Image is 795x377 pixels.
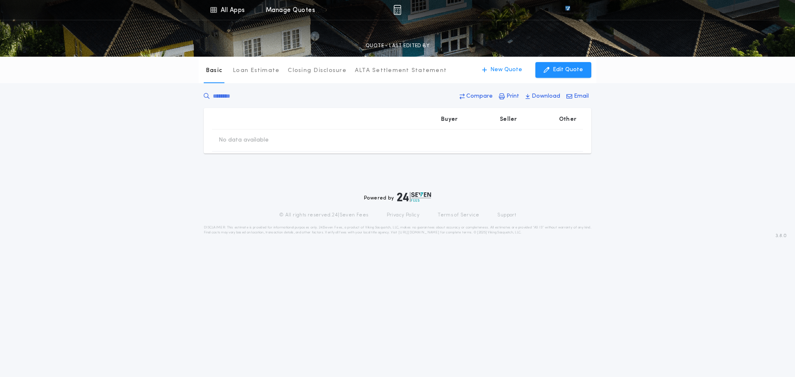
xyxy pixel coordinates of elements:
[497,212,516,219] a: Support
[206,67,222,75] p: Basic
[457,89,495,104] button: Compare
[506,92,519,101] p: Print
[776,232,787,240] span: 3.8.0
[574,92,589,101] p: Email
[279,212,369,219] p: © All rights reserved. 24|Seven Fees
[564,89,591,104] button: Email
[535,62,591,78] button: Edit Quote
[233,67,279,75] p: Loan Estimate
[397,192,431,202] img: logo
[550,6,585,14] img: vs-icon
[490,66,522,74] p: New Quote
[474,62,530,78] button: New Quote
[466,92,493,101] p: Compare
[496,89,522,104] button: Print
[398,231,439,234] a: [URL][DOMAIN_NAME]
[355,67,447,75] p: ALTA Settlement Statement
[288,67,347,75] p: Closing Disclosure
[366,42,429,50] p: QUOTE - LAST EDITED BY
[441,115,458,124] p: Buyer
[364,192,431,202] div: Powered by
[438,212,479,219] a: Terms of Service
[387,212,420,219] a: Privacy Policy
[553,66,583,74] p: Edit Quote
[532,92,560,101] p: Download
[204,225,591,235] p: DISCLAIMER: This estimate is provided for informational purposes only. 24|Seven Fees, a product o...
[212,130,275,151] td: No data available
[523,89,563,104] button: Download
[559,115,576,124] p: Other
[393,5,401,15] img: img
[500,115,517,124] p: Seller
